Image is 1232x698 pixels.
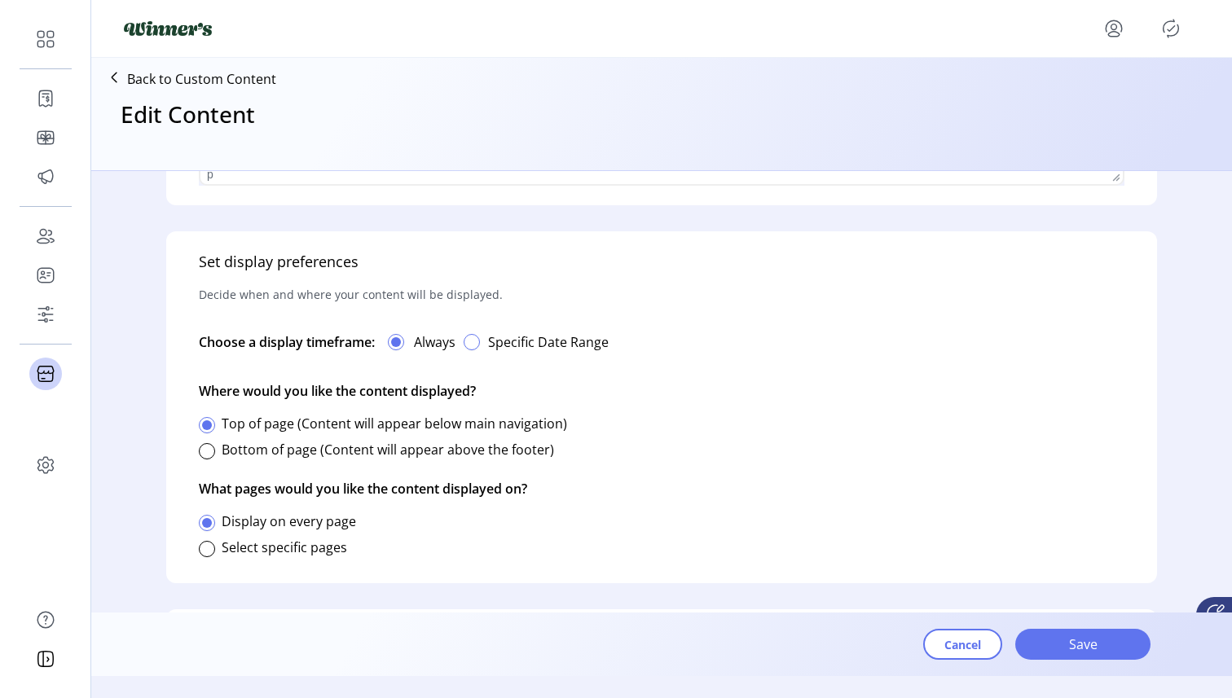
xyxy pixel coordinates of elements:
[944,636,981,653] span: Cancel
[199,326,375,358] div: Choose a display timeframe:
[222,441,554,459] label: Bottom of page (Content will appear above the footer)
[199,466,527,511] p: What pages would you like the content displayed on?
[124,21,212,36] img: logo
[127,69,276,89] p: Back to Custom Content
[1101,15,1127,42] button: menu
[1015,629,1151,660] button: Save
[199,368,476,414] p: Where would you like the content displayed?
[222,415,567,432] label: Top of page (Content will appear below main navigation)
[199,251,359,273] h5: Set display preferences
[923,629,1002,660] button: Cancel
[1036,634,1129,654] span: Save
[488,332,609,352] label: Specific Date Range
[199,273,503,316] p: Decide when and where your content will be displayed.
[222,538,347,556] label: Select specific pages
[414,332,455,352] label: Always
[222,512,356,530] label: Display on every page
[1158,15,1184,42] button: Publisher Panel
[121,97,255,131] h3: Edit Content
[207,168,213,181] div: p
[1106,165,1123,184] div: Press the Up and Down arrow keys to resize the editor.
[13,13,909,265] body: Rich Text Area. Press ALT-0 for help.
